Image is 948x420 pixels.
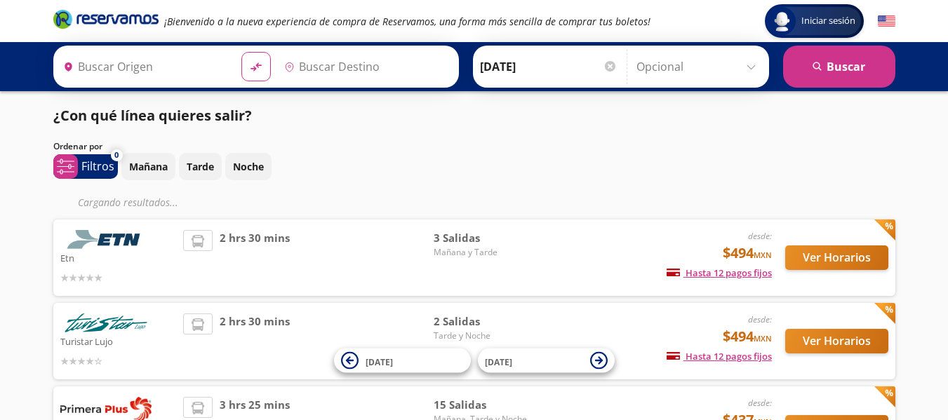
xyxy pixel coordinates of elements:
img: Turistar Lujo [60,313,152,332]
span: Tarde y Noche [434,330,532,342]
a: Brand Logo [53,8,159,34]
button: Noche [225,153,272,180]
span: Hasta 12 pagos fijos [667,266,772,279]
img: Etn [60,230,152,249]
span: Mañana y Tarde [434,246,532,259]
input: Elegir Fecha [480,49,617,84]
small: MXN [754,333,772,344]
p: Etn [60,249,177,266]
span: 2 hrs 30 mins [220,230,290,285]
span: 2 hrs 30 mins [220,313,290,369]
button: Mañana [121,153,175,180]
button: Tarde [179,153,222,180]
p: ¿Con qué línea quieres salir? [53,105,252,126]
p: Mañana [129,159,168,174]
input: Buscar Origen [58,49,230,84]
em: desde: [748,230,772,242]
span: Hasta 12 pagos fijos [667,350,772,363]
em: ¡Bienvenido a la nueva experiencia de compra de Reservamos, una forma más sencilla de comprar tus... [164,15,650,28]
span: 2 Salidas [434,313,532,330]
p: Filtros [81,158,114,175]
span: $494 [723,243,772,264]
button: Buscar [783,46,895,88]
button: English [878,13,895,30]
span: 3 Salidas [434,230,532,246]
button: 0Filtros [53,154,118,179]
button: Ver Horarios [785,245,888,270]
span: Iniciar sesión [796,14,861,28]
p: Noche [233,159,264,174]
p: Tarde [187,159,214,174]
span: $494 [723,326,772,347]
p: Ordenar por [53,140,102,153]
span: [DATE] [485,355,512,367]
button: Ver Horarios [785,329,888,353]
p: Turistar Lujo [60,332,177,349]
em: desde: [748,313,772,325]
span: [DATE] [366,355,393,367]
span: 15 Salidas [434,397,532,413]
input: Buscar Destino [279,49,451,84]
i: Brand Logo [53,8,159,29]
small: MXN [754,250,772,260]
button: [DATE] [334,348,471,373]
em: Cargando resultados ... [78,196,178,209]
button: [DATE] [478,348,615,373]
span: 0 [114,149,119,161]
em: desde: [748,397,772,409]
input: Opcional [636,49,762,84]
